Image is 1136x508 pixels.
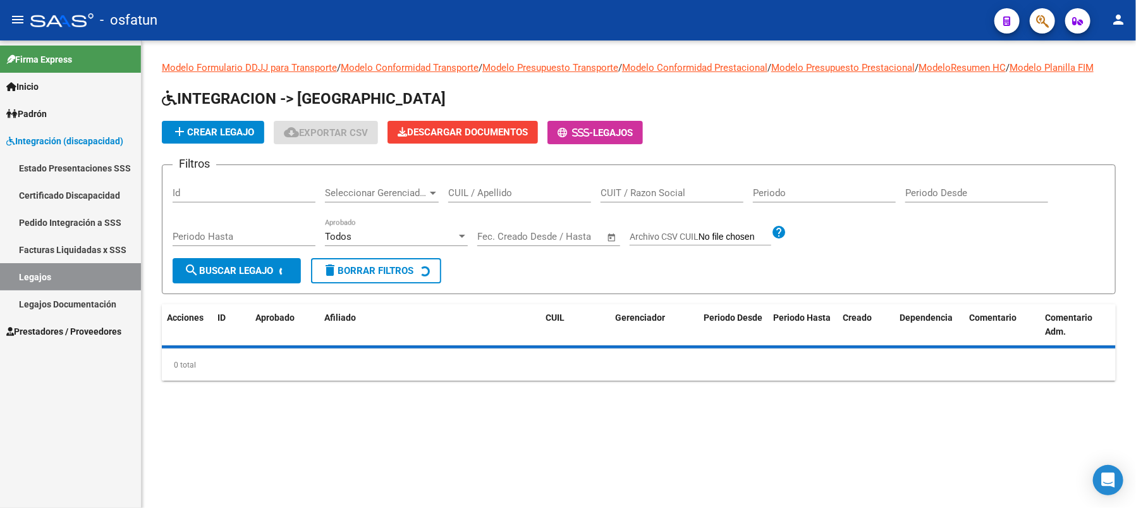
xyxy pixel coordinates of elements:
span: Comentario [969,313,1017,323]
a: ModeloResumen HC [919,62,1006,73]
mat-icon: search [184,263,199,278]
span: Inicio [6,80,39,94]
span: - [558,127,593,139]
input: Archivo CSV CUIL [699,232,771,243]
span: Seleccionar Gerenciador [325,187,427,199]
span: Buscar Legajo [184,265,273,276]
span: ID [217,313,226,323]
input: Fecha fin [540,231,601,242]
span: Aprobado [255,313,295,323]
a: Modelo Presupuesto Transporte [482,62,618,73]
div: 0 total [162,349,1116,381]
span: Descargar Documentos [398,127,528,138]
mat-icon: cloud_download [284,125,299,140]
input: Fecha inicio [477,231,528,242]
span: Gerenciador [615,313,665,323]
span: CUIL [546,313,565,323]
datatable-header-cell: Periodo Hasta [768,304,838,346]
mat-icon: person [1111,12,1126,27]
mat-icon: delete [322,263,338,278]
datatable-header-cell: Comentario Adm. [1040,304,1116,346]
datatable-header-cell: Dependencia [895,304,964,346]
datatable-header-cell: Comentario [964,304,1040,346]
mat-icon: help [771,225,786,240]
span: Acciones [167,313,204,323]
button: Crear Legajo [162,121,264,144]
span: Archivo CSV CUIL [630,232,699,242]
button: Exportar CSV [274,121,378,144]
a: Modelo Planilla FIM [1010,62,1094,73]
h3: Filtros [173,155,216,173]
span: Periodo Hasta [773,313,831,323]
datatable-header-cell: Aprobado [250,304,301,346]
button: Descargar Documentos [388,121,538,144]
span: Padrón [6,107,47,121]
span: Periodo Desde [704,313,762,323]
datatable-header-cell: Creado [838,304,895,346]
mat-icon: add [172,124,187,139]
span: Crear Legajo [172,127,254,138]
datatable-header-cell: Gerenciador [610,304,699,346]
span: Prestadores / Proveedores [6,325,121,338]
datatable-header-cell: ID [212,304,250,346]
span: Todos [325,231,351,242]
span: Legajos [593,127,633,139]
datatable-header-cell: CUIL [541,304,610,346]
span: Exportar CSV [284,127,368,139]
datatable-header-cell: Acciones [162,304,212,346]
a: Modelo Conformidad Prestacional [622,62,767,73]
span: Firma Express [6,53,72,66]
span: Creado [843,313,872,323]
div: Open Intercom Messenger [1093,465,1123,495]
datatable-header-cell: Periodo Desde [699,304,768,346]
button: Borrar Filtros [311,258,441,283]
button: -Legajos [547,121,643,144]
a: Modelo Conformidad Transporte [341,62,479,73]
button: Buscar Legajo [173,258,301,283]
a: Modelo Presupuesto Prestacional [771,62,915,73]
a: Modelo Formulario DDJJ para Transporte [162,62,337,73]
div: / / / / / / [162,61,1116,381]
span: INTEGRACION -> [GEOGRAPHIC_DATA] [162,90,446,108]
span: Afiliado [324,313,356,323]
span: - osfatun [100,6,157,34]
mat-icon: menu [10,12,25,27]
span: Borrar Filtros [322,265,413,276]
span: Integración (discapacidad) [6,134,123,148]
button: Open calendar [605,230,620,245]
datatable-header-cell: Afiliado [319,304,541,346]
span: Dependencia [900,313,953,323]
span: Comentario Adm. [1045,313,1092,337]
